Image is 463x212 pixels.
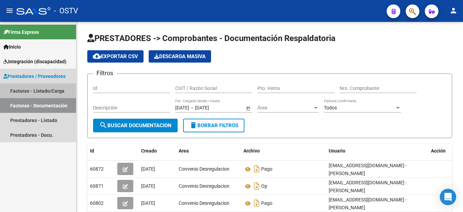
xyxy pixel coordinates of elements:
[324,105,337,110] span: Todos
[93,68,117,78] h3: Filtros
[179,183,229,189] span: Convenio Desregulacion
[90,200,104,206] span: 60802
[141,183,155,189] span: [DATE]
[252,163,261,174] i: Descargar documento
[93,119,178,132] button: Buscar Documentacion
[241,144,326,158] datatable-header-cell: Archivo
[252,198,261,209] i: Descargar documento
[141,166,155,172] span: [DATE]
[93,52,101,60] mat-icon: cloud_download
[179,148,189,154] span: Area
[154,53,206,59] span: Descarga Masiva
[329,197,407,210] span: [EMAIL_ADDRESS][DOMAIN_NAME] - [PERSON_NAME]
[440,189,456,205] div: Open Intercom Messenger
[3,58,66,65] span: Integración (discapacidad)
[87,34,335,43] span: PRESTADORES -> Comprobantes - Documentación Respaldatoria
[179,166,229,172] span: Convenio Desregulacion
[326,144,428,158] datatable-header-cell: Usuario
[189,121,197,129] mat-icon: delete
[257,105,313,111] span: Área
[87,50,144,63] button: Exportar CSV
[99,121,107,129] mat-icon: search
[252,181,261,191] i: Descargar documento
[329,163,407,176] span: [EMAIL_ADDRESS][DOMAIN_NAME] - [PERSON_NAME]
[93,53,138,59] span: Exportar CSV
[90,183,104,189] span: 60871
[329,180,407,193] span: [EMAIL_ADDRESS][DOMAIN_NAME] - [PERSON_NAME]
[243,148,260,154] span: Archivo
[175,105,189,111] input: Fecha inicio
[141,148,157,154] span: Creado
[244,105,252,112] button: Open calendar
[428,144,462,158] datatable-header-cell: Acción
[3,72,65,80] span: Prestadores / Proveedores
[195,105,228,111] input: Fecha fin
[99,122,171,129] span: Buscar Documentacion
[191,105,194,111] span: –
[261,201,272,206] span: Pago
[90,148,94,154] span: Id
[87,144,115,158] datatable-header-cell: Id
[54,3,78,18] span: - OSTV
[138,144,176,158] datatable-header-cell: Creado
[3,28,39,36] span: Firma Express
[261,184,267,189] span: Op
[179,200,229,206] span: Convenio Desregulacion
[183,119,244,132] button: Borrar Filtros
[3,43,21,51] span: Inicio
[141,200,155,206] span: [DATE]
[189,122,238,129] span: Borrar Filtros
[329,148,345,154] span: Usuario
[261,167,272,172] span: Pago
[5,6,14,15] mat-icon: menu
[431,148,446,154] span: Acción
[90,166,104,172] span: 60872
[149,50,211,63] app-download-masive: Descarga masiva de comprobantes (adjuntos)
[149,50,211,63] button: Descarga Masiva
[449,6,458,15] mat-icon: person
[176,144,241,158] datatable-header-cell: Area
